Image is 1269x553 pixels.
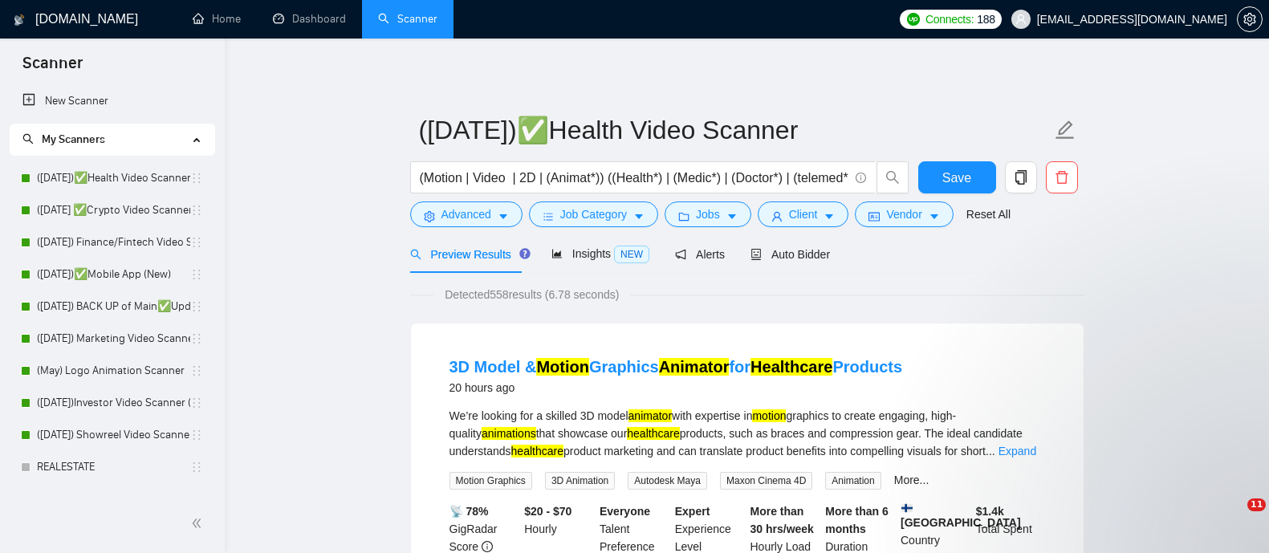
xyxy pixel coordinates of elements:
[42,132,105,146] span: My Scanners
[696,205,720,223] span: Jobs
[420,168,848,188] input: Search Freelance Jobs...
[378,12,437,26] a: searchScanner
[424,210,435,222] span: setting
[190,236,203,249] span: holder
[22,132,105,146] span: My Scanners
[524,505,571,518] b: $20 - $70
[410,249,421,260] span: search
[1214,498,1253,537] iframe: Intercom live chat
[518,246,532,261] div: Tooltip anchor
[190,429,203,441] span: holder
[976,505,1004,518] b: $ 1.4k
[449,358,903,376] a: 3D Model &MotionGraphicsAnimatorforHealthcareProducts
[37,194,190,226] a: ([DATE] ✅Crypto Video Scanner (New)
[720,472,812,490] span: Maxon Cinema 4D
[190,461,203,474] span: holder
[877,161,909,193] button: search
[190,172,203,185] span: holder
[10,419,214,451] li: (2nd, June, 2025) Showreel Video Scanner (New)
[419,110,1051,150] input: Scanner name...
[545,472,615,490] span: 3D Animation
[37,483,190,515] a: Health Video Scanner ([DATE])
[190,364,203,377] span: holder
[37,355,190,387] a: (May) Logo Animation Scanner
[433,286,630,303] span: Detected 558 results (6.78 seconds)
[665,201,751,227] button: folderJobscaret-down
[1047,170,1077,185] span: delete
[10,85,214,117] li: New Scanner
[942,168,971,188] span: Save
[37,291,190,323] a: ([DATE]) BACK UP of Main✅Updated SaaS (from march) - [PERSON_NAME] + Nik
[925,10,974,28] span: Connects:
[529,201,658,227] button: barsJob Categorycaret-down
[498,210,509,222] span: caret-down
[675,248,725,261] span: Alerts
[1005,161,1037,193] button: copy
[633,210,645,222] span: caret-down
[855,201,953,227] button: idcardVendorcaret-down
[10,51,96,85] span: Scanner
[191,515,207,531] span: double-left
[536,358,589,376] mark: Motion
[273,12,346,26] a: dashboardDashboard
[22,85,201,117] a: New Scanner
[551,248,563,259] span: area-chart
[190,332,203,345] span: holder
[825,505,889,535] b: More than 6 months
[1237,13,1263,26] a: setting
[10,451,214,483] li: REALESTATE
[410,248,526,261] span: Preview Results
[907,13,920,26] img: upwork-logo.png
[918,161,996,193] button: Save
[10,355,214,387] li: (May) Logo Animation Scanner
[966,205,1011,223] a: Reset All
[627,427,679,440] mark: healthcare
[190,204,203,217] span: holder
[193,12,241,26] a: homeHome
[37,258,190,291] a: ([DATE])✅Mobile App (New)
[37,162,190,194] a: ([DATE])✅Health Video Scanner
[560,205,627,223] span: Job Category
[789,205,818,223] span: Client
[37,226,190,258] a: ([DATE]) Finance/Fintech Video Scanner (New)
[752,409,786,422] mark: motion
[929,210,940,222] span: caret-down
[868,210,880,222] span: idcard
[1237,6,1263,32] button: setting
[1055,120,1076,140] span: edit
[659,358,730,376] mark: Animator
[10,387,214,419] li: (2nd, July, 2025)Investor Video Scanner (New)
[726,210,738,222] span: caret-down
[901,502,1021,529] b: [GEOGRAPHIC_DATA]
[1015,14,1027,25] span: user
[1238,13,1262,26] span: setting
[482,427,536,440] mark: animations
[37,419,190,451] a: ([DATE]) Showreel Video Scanner (New)
[37,451,190,483] a: REALESTATE
[190,300,203,313] span: holder
[190,396,203,409] span: holder
[449,472,532,490] span: Motion Graphics
[1046,161,1078,193] button: delete
[600,505,650,518] b: Everyone
[628,409,672,422] mark: animator
[10,194,214,226] li: (2nd, July,2025 ✅Crypto Video Scanner (New)
[675,505,710,518] b: Expert
[856,173,866,183] span: info-circle
[771,210,783,222] span: user
[10,483,214,515] li: Health Video Scanner (1st, May,2025)
[449,407,1045,460] div: We’re looking for a skilled 3D model with expertise in graphics to create engaging, high-quality ...
[482,541,493,552] span: info-circle
[758,201,849,227] button: userClientcaret-down
[10,323,214,355] li: (2nd, July, 2025) Marketing Video Scanner
[1247,498,1266,511] span: 11
[410,201,523,227] button: settingAdvancedcaret-down
[886,205,921,223] span: Vendor
[190,493,203,506] span: holder
[22,133,34,144] span: search
[10,258,214,291] li: (2nd, July, 2025)✅Mobile App (New)
[750,248,830,261] span: Auto Bidder
[628,472,707,490] span: Autodesk Maya
[901,502,913,514] img: 🇫🇮
[750,249,762,260] span: robot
